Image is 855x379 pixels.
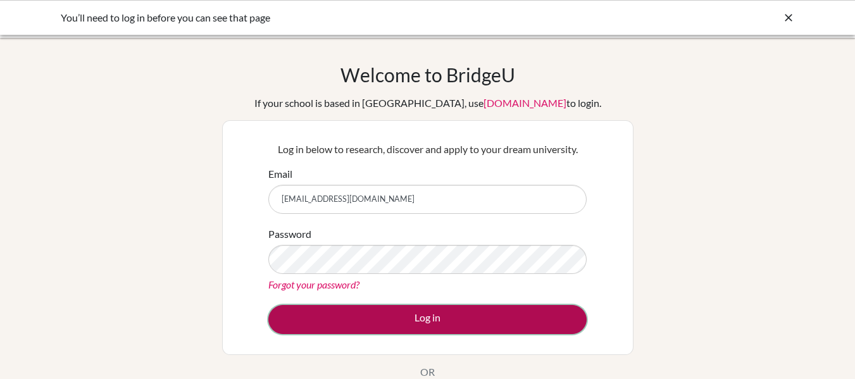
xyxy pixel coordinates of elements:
[268,227,311,242] label: Password
[484,97,566,109] a: [DOMAIN_NAME]
[340,63,515,86] h1: Welcome to BridgeU
[268,278,359,290] a: Forgot your password?
[61,10,605,25] div: You’ll need to log in before you can see that page
[268,142,587,157] p: Log in below to research, discover and apply to your dream university.
[254,96,601,111] div: If your school is based in [GEOGRAPHIC_DATA], use to login.
[268,166,292,182] label: Email
[268,305,587,334] button: Log in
